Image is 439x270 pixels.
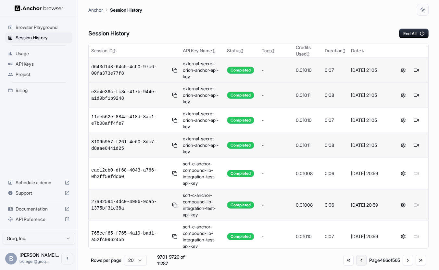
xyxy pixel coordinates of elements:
[5,59,72,69] div: API Keys
[325,117,346,123] div: 0:07
[296,202,320,208] div: 0.01008
[91,89,169,102] span: e3e4e36c-fc3d-417b-944e-a1d9bf1b9248
[180,108,224,133] td: external-secret-orion-anchor-api-key
[157,254,190,267] div: 9701-9720 of 11287
[16,216,62,223] span: API Reference
[5,32,72,43] div: Session History
[91,139,169,152] span: 81095957-f261-4e60-8dc7-d8aae8441d25
[272,48,275,53] span: ↕
[5,214,72,225] div: API Reference
[351,170,389,177] div: [DATE] 20:59
[351,92,389,98] div: [DATE] 21:05
[16,34,70,41] span: Session History
[5,188,72,198] div: Support
[91,114,169,127] span: 11ee562e-884a-418d-8ac1-e7b08aff4fe7
[262,117,291,123] div: -
[16,87,70,94] span: Billing
[212,48,215,53] span: ↕
[343,48,346,53] span: ↕
[262,67,291,73] div: -
[16,50,70,57] span: Usage
[227,233,254,240] div: Completed
[91,257,121,264] p: Rows per page
[19,252,59,258] span: Benjamin Klieger
[227,92,254,99] div: Completed
[180,189,224,221] td: scrt-c-anchor-compound-lib-integration-test-api-key
[227,67,254,74] div: Completed
[325,47,346,54] div: Duration
[91,199,169,212] span: 27a82594-4dc0-4906-9cab-1375bf31e38a
[369,257,400,264] div: Page 486 of 565
[180,158,224,189] td: scrt-c-anchor-compound-lib-integration-test-api-key
[5,177,72,188] div: Schedule a demo
[5,253,17,264] div: B
[5,204,72,214] div: Documentation
[15,5,63,11] img: Anchor Logo
[16,206,62,212] span: Documentation
[227,201,254,209] div: Completed
[5,48,72,59] div: Usage
[351,117,389,123] div: [DATE] 21:05
[351,233,389,240] div: [DATE] 20:59
[16,61,70,67] span: API Keys
[325,92,346,98] div: 0:08
[262,233,291,240] div: -
[180,83,224,108] td: external-secret-orion-anchor-api-key
[61,253,73,264] button: Open menu
[88,29,130,38] h6: Session History
[16,24,70,31] span: Browser Playground
[325,67,346,73] div: 0:07
[5,69,72,80] div: Project
[296,142,320,148] div: 0.01011
[180,58,224,83] td: external-secret-orion-anchor-api-key
[16,190,62,196] span: Support
[91,230,169,243] span: 765cef65-f765-4a19-bad1-a52fc096245b
[227,47,257,54] div: Status
[296,92,320,98] div: 0.01011
[5,22,72,32] div: Browser Playground
[296,170,320,177] div: 0.01008
[227,117,254,124] div: Completed
[325,170,346,177] div: 0:06
[351,202,389,208] div: [DATE] 20:59
[351,142,389,148] div: [DATE] 21:05
[19,259,50,264] span: bklieger@groq.com
[88,6,142,13] nav: breadcrumb
[241,48,244,53] span: ↕
[307,52,310,57] span: ↕
[262,202,291,208] div: -
[5,85,72,96] div: Billing
[361,48,364,53] span: ↓
[351,47,389,54] div: Date
[227,142,254,149] div: Completed
[262,170,291,177] div: -
[91,47,178,54] div: Session ID
[325,202,346,208] div: 0:06
[325,142,346,148] div: 0:08
[296,117,320,123] div: 0.01010
[113,48,116,53] span: ↕
[296,233,320,240] div: 0.01010
[91,167,169,180] span: eae12cb0-df68-4043-a766-0b2ff5efdc60
[296,44,320,57] div: Credits Used
[262,92,291,98] div: -
[399,29,429,38] button: End All
[16,71,70,78] span: Project
[183,47,222,54] div: API Key Name
[16,179,62,186] span: Schedule a demo
[296,67,320,73] div: 0.01010
[91,64,169,77] span: d643d1d8-64c5-4cb0-97c6-00fa373e77f8
[351,67,389,73] div: [DATE] 21:05
[227,170,254,177] div: Completed
[110,6,142,13] p: Session History
[180,133,224,158] td: external-secret-orion-anchor-api-key
[325,233,346,240] div: 0:07
[262,142,291,148] div: -
[262,47,291,54] div: Tags
[88,6,103,13] p: Anchor
[180,221,224,252] td: scrt-c-anchor-compound-lib-integration-test-api-key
